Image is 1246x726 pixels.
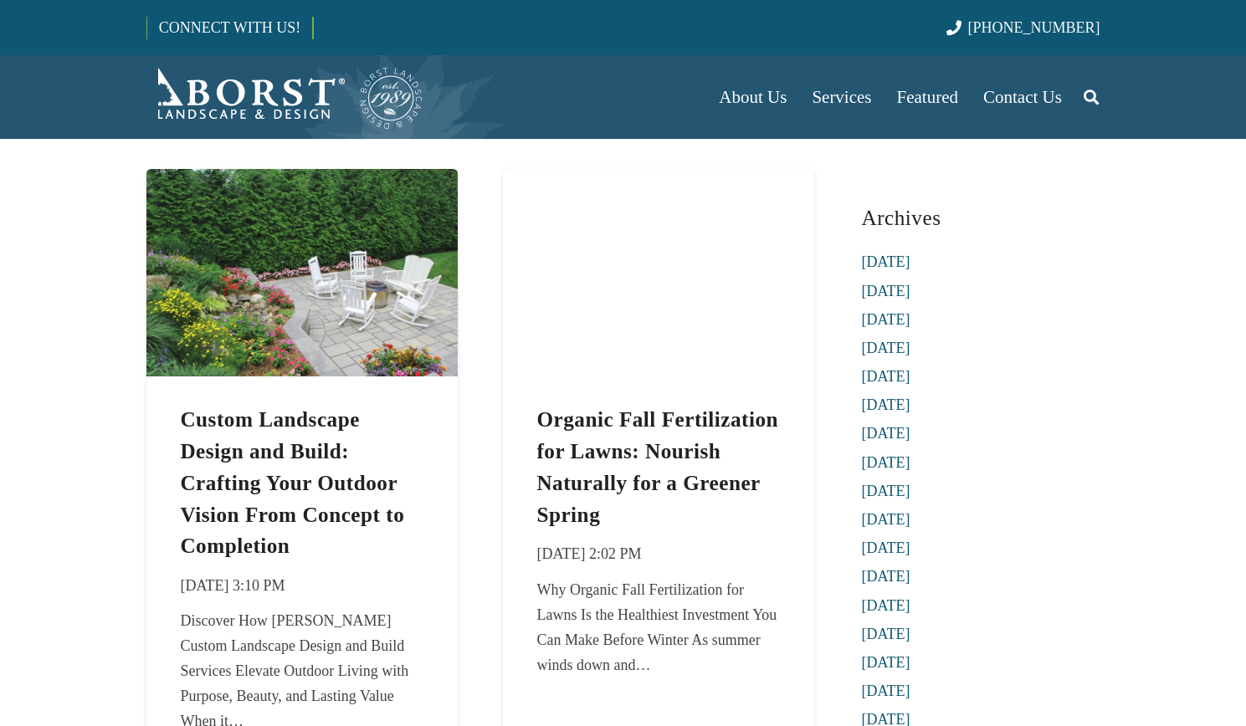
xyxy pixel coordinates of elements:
[180,573,285,598] time: 24 September 2025 at 15:10:58 America/New_York
[862,654,910,671] a: [DATE]
[536,541,641,566] time: 20 September 2025 at 14:02:43 America/New_York
[862,311,910,328] a: [DATE]
[503,173,814,190] a: Organic Fall Fertilization for Lawns: Nourish Naturally for a Greener Spring
[862,283,910,299] a: [DATE]
[1074,76,1108,118] a: Search
[862,483,910,499] a: [DATE]
[146,169,458,376] img: White rocking chairs circled around a fire pit on a stone patio surrounded by lush landscaping
[862,425,910,442] a: [DATE]
[862,539,910,556] a: [DATE]
[862,340,910,356] a: [DATE]
[862,511,910,528] a: [DATE]
[862,626,910,642] a: [DATE]
[946,19,1100,36] a: [PHONE_NUMBER]
[862,683,910,699] a: [DATE]
[146,173,458,190] a: Custom Landscape Design and Build: Crafting Your Outdoor Vision From Concept to Completion
[706,55,799,139] a: About Us
[971,55,1074,139] a: Contact Us
[897,87,958,107] span: Featured
[862,396,910,413] a: [DATE]
[812,87,871,107] span: Services
[862,454,910,471] a: [DATE]
[147,8,312,48] a: CONNECT WITH US!
[862,253,910,270] a: [DATE]
[180,408,404,557] a: Custom Landscape Design and Build: Crafting Your Outdoor Vision From Concept to Completion
[536,408,778,525] a: Organic Fall Fertilization for Lawns: Nourish Naturally for a Greener Spring
[862,568,910,585] a: [DATE]
[536,577,779,677] div: Why Organic Fall Fertilization for Lawns Is the Healthiest Investment You Can Make Before Winter ...
[799,55,884,139] a: Services
[983,87,1062,107] span: Contact Us
[146,64,424,130] a: Borst-Logo
[885,55,971,139] a: Featured
[719,87,787,107] span: About Us
[968,19,1100,36] span: [PHONE_NUMBER]
[862,368,910,385] a: [DATE]
[862,597,910,614] a: [DATE]
[862,199,1100,237] h3: Archives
